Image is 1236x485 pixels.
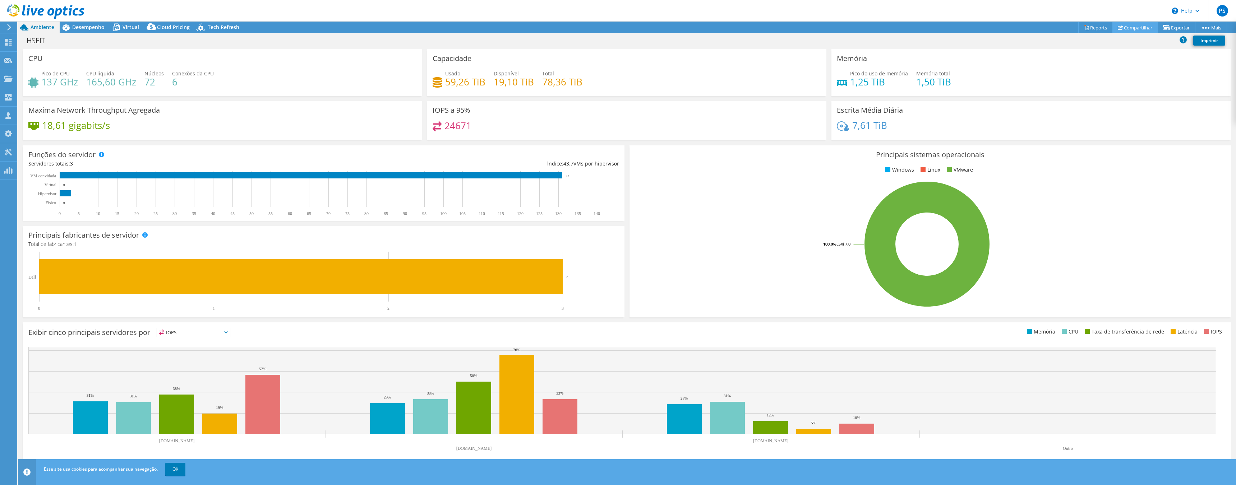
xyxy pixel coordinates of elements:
h3: Escrita Média Diária [837,106,903,114]
text: 50 [249,211,254,216]
h3: CPU [28,55,43,62]
text: 90 [403,211,407,216]
div: Índice: VMs por hipervisor [324,160,619,168]
span: 3 [70,160,73,167]
span: Conexões da CPU [172,70,214,77]
text: 19% [216,405,223,410]
text: Dell [28,275,36,280]
text: VM convidada [30,173,56,178]
text: [DOMAIN_NAME] [456,446,492,451]
a: OK [165,463,185,476]
text: [DOMAIN_NAME] [753,438,789,443]
text: 25 [153,211,158,216]
text: 0 [63,183,65,187]
span: Disponível [494,70,519,77]
text: Virtual [45,182,57,187]
text: 57% [259,367,266,371]
span: Cloud Pricing [157,24,190,31]
text: [DOMAIN_NAME] [159,438,195,443]
h4: 165,60 GHz [86,78,136,86]
text: 10 [96,211,100,216]
text: 55 [268,211,273,216]
h4: 1,25 TiB [850,78,908,86]
text: 33% [556,391,563,395]
text: 31% [724,393,731,398]
span: Total [542,70,554,77]
span: Esse site usa cookies para acompanhar sua navegação. [44,466,158,472]
text: 130 [555,211,562,216]
h4: 6 [172,78,214,86]
span: Pico de CPU [41,70,70,77]
li: CPU [1060,328,1078,336]
text: 120 [517,211,524,216]
a: Mais [1195,22,1227,33]
text: 31% [130,394,137,398]
h3: Principais sistemas operacionais [635,151,1226,159]
h3: Memória [837,55,867,62]
h4: 137 GHz [41,78,78,86]
h4: 18,61 gigabits/s [42,121,110,129]
h4: 78,36 TiB [542,78,582,86]
span: Pico do uso de memória [850,70,908,77]
li: Windows [884,166,914,174]
text: Hipervisor [38,191,56,196]
text: 12% [767,413,774,417]
text: 31% [87,393,94,397]
li: VMware [945,166,973,174]
li: IOPS [1202,328,1222,336]
h4: 19,10 TiB [494,78,534,86]
h4: 59,26 TiB [445,78,485,86]
text: 100 [440,211,447,216]
text: 95 [422,211,426,216]
span: Núcleos [144,70,164,77]
span: Memória total [916,70,950,77]
text: 5% [811,421,816,425]
h4: 1,50 TiB [916,78,951,86]
text: 80 [364,211,369,216]
text: 0 [63,201,65,205]
text: 76% [513,348,520,352]
h3: IOPS a 95% [433,106,470,114]
span: Ambiente [31,24,54,31]
h3: Maxima Network Throughput Agregada [28,106,160,114]
span: 1 [74,241,77,247]
h4: 7,61 TiB [852,121,887,129]
h3: Funções do servidor [28,151,96,159]
text: 15 [115,211,119,216]
span: IOPS [157,328,231,337]
text: 60 [288,211,292,216]
text: 3 [75,192,77,196]
a: Reports [1078,22,1113,33]
text: 0 [59,211,61,216]
span: CPU líquida [86,70,114,77]
a: Exportar [1158,22,1195,33]
h1: HSEIT [23,37,56,45]
span: Tech Refresh [208,24,239,31]
text: 105 [459,211,466,216]
text: 38% [173,386,180,391]
span: 43.7 [563,160,573,167]
li: Taxa de transferência de rede [1083,328,1164,336]
text: 35 [192,211,196,216]
text: 1 [213,306,215,311]
h3: Principais fabricantes de servidor [28,231,139,239]
li: Latência [1169,328,1198,336]
text: 30 [172,211,177,216]
tspan: Físico [46,200,56,205]
a: Imprimir [1193,36,1225,46]
text: 70 [326,211,331,216]
text: 20 [134,211,139,216]
text: 3 [562,306,564,311]
text: 135 [575,211,581,216]
text: 110 [479,211,485,216]
text: 10% [853,415,860,420]
text: 3 [566,275,568,279]
text: 50% [470,373,477,378]
text: 40 [211,211,215,216]
text: 85 [384,211,388,216]
text: 75 [345,211,350,216]
h4: 72 [144,78,164,86]
tspan: ESXi 7.0 [836,241,850,247]
li: Memória [1025,328,1055,336]
tspan: 100.0% [823,241,836,247]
